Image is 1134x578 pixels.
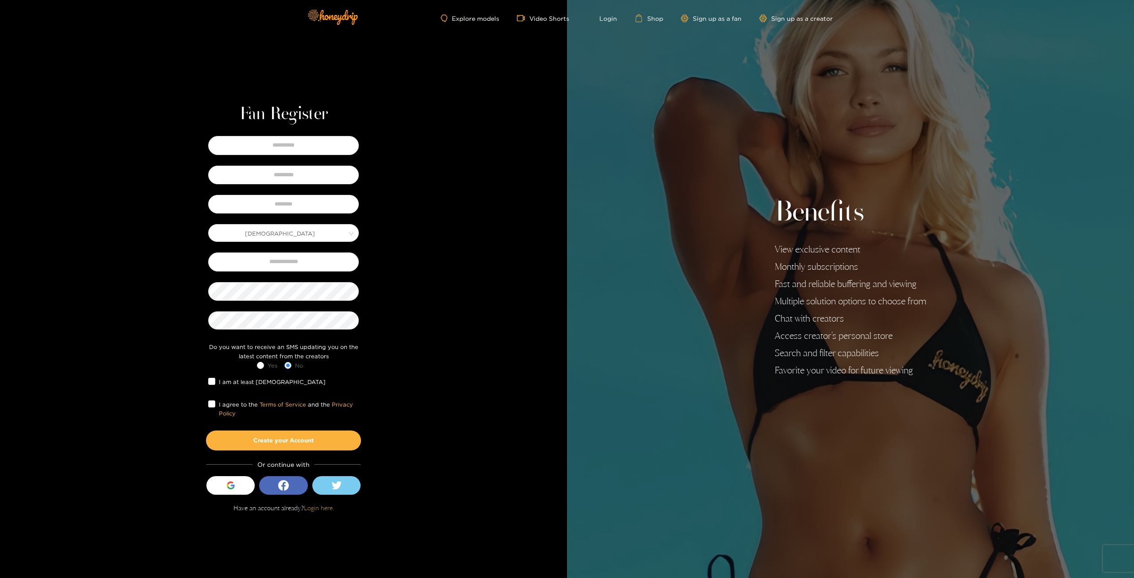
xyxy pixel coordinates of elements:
[264,361,281,370] span: Yes
[775,261,926,272] li: Monthly subscriptions
[206,459,361,469] div: Or continue with
[775,365,926,376] li: Favorite your video for future viewing
[775,244,926,255] li: View exclusive content
[775,296,926,306] li: Multiple solution options to choose from
[206,342,361,361] div: Do you want to receive an SMS updating you on the latest content from the creators
[304,504,334,512] a: Login here.
[517,14,569,22] a: Video Shorts
[233,504,334,512] p: Have an account already?
[681,15,742,22] a: Sign up as a fan
[775,348,926,358] li: Search and filter capabilities
[775,279,926,289] li: Fast and reliable buffering and viewing
[260,401,306,407] a: Terms of Service
[759,15,833,22] a: Sign up as a creator
[587,14,617,22] a: Login
[215,377,329,386] span: I am at least [DEMOGRAPHIC_DATA]
[291,361,307,370] span: No
[209,227,358,239] span: Male
[775,313,926,324] li: Chat with creators
[441,15,499,22] a: Explore models
[775,330,926,341] li: Access creator's personal store
[775,196,926,230] h2: Benefits
[517,14,529,22] span: video-camera
[635,14,663,22] a: Shop
[206,431,361,450] button: Create your Account
[215,400,359,418] span: I agree to the and the
[240,104,328,125] h1: Fan Register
